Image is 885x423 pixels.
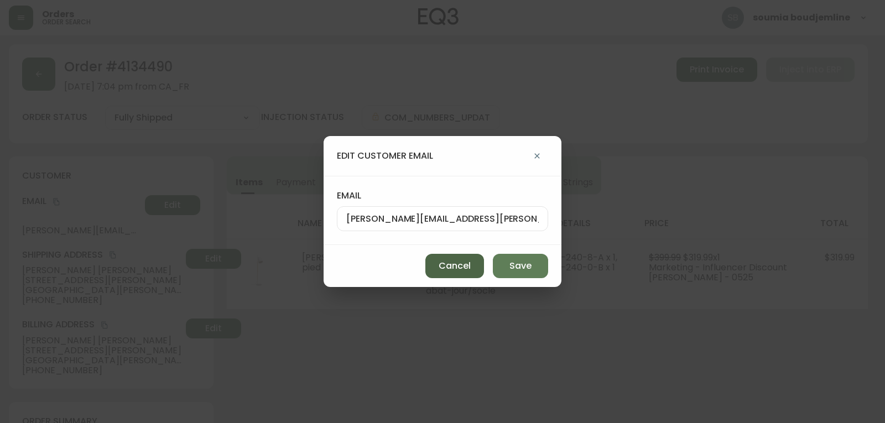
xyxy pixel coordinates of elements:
[493,254,548,278] button: Save
[337,150,433,162] h4: edit customer email
[425,254,484,278] button: Cancel
[439,260,471,272] span: Cancel
[337,190,548,202] label: email
[509,260,532,272] span: Save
